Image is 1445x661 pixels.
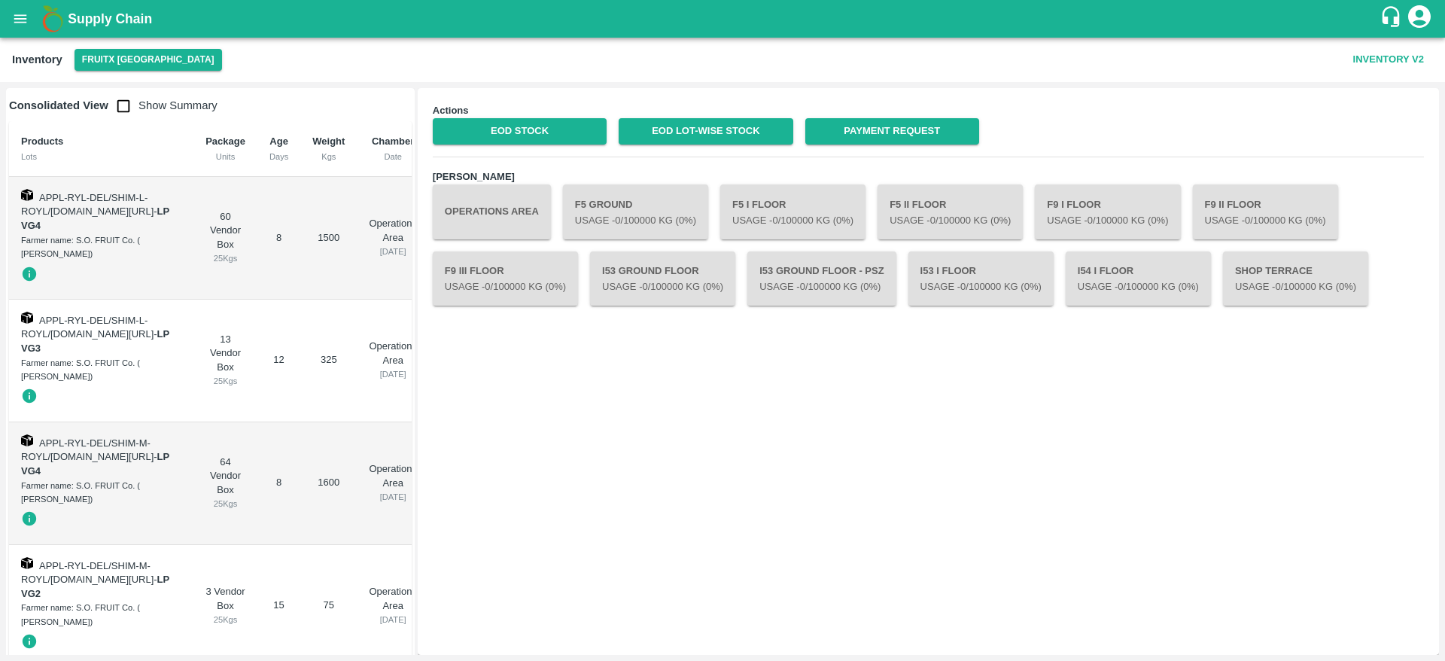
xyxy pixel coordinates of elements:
[21,434,33,446] img: box
[1223,251,1368,306] button: Shop TerraceUsage -0/100000 Kg (0%)
[269,150,288,163] div: Days
[602,280,723,294] p: Usage - 0 /100000 Kg (0%)
[759,280,884,294] p: Usage - 0 /100000 Kg (0%)
[318,232,339,243] span: 1500
[369,613,417,626] div: [DATE]
[21,233,181,261] div: Farmer name: S.O. FRUIT Co. ( [PERSON_NAME])
[205,374,245,388] div: 25 Kgs
[21,189,33,201] img: box
[21,557,33,569] img: box
[369,217,417,245] p: Operations Area
[321,354,337,365] span: 325
[312,150,345,163] div: Kgs
[890,214,1011,228] p: Usage - 0 /100000 Kg (0%)
[21,206,169,231] span: -
[1035,184,1180,239] button: F9 I FloorUsage -0/100000 Kg (0%)
[878,184,1023,239] button: F5 II FloorUsage -0/100000 Kg (0%)
[205,210,245,266] div: 60 Vendor Box
[1205,214,1326,228] p: Usage - 0 /100000 Kg (0%)
[108,99,218,111] span: Show Summary
[257,422,300,545] td: 8
[445,280,566,294] p: Usage - 0 /100000 Kg (0%)
[575,214,696,228] p: Usage - 0 /100000 Kg (0%)
[433,251,578,306] button: F9 III FloorUsage -0/100000 Kg (0%)
[1406,3,1433,35] div: account of current user
[3,2,38,36] button: open drawer
[205,585,245,627] div: 3 Vendor Box
[38,4,68,34] img: logo
[324,599,334,611] span: 75
[433,171,515,182] b: [PERSON_NAME]
[372,136,414,147] b: Chamber
[1235,280,1356,294] p: Usage - 0 /100000 Kg (0%)
[312,136,345,147] b: Weight
[1047,214,1168,228] p: Usage - 0 /100000 Kg (0%)
[68,11,152,26] b: Supply Chain
[21,574,169,599] span: -
[1078,280,1199,294] p: Usage - 0 /100000 Kg (0%)
[21,315,154,340] span: APPL-RYL-DEL/SHIM-L-ROYL/[DOMAIN_NAME][URL]
[21,150,181,163] div: Lots
[205,251,245,265] div: 25 Kgs
[318,477,339,488] span: 1600
[369,150,417,163] div: Date
[75,49,222,71] button: Select DC
[720,184,865,239] button: F5 I FloorUsage -0/100000 Kg (0%)
[1193,184,1338,239] button: F9 II FloorUsage -0/100000 Kg (0%)
[21,601,181,629] div: Farmer name: S.O. FRUIT Co. ( [PERSON_NAME])
[920,280,1042,294] p: Usage - 0 /100000 Kg (0%)
[257,300,300,422] td: 12
[21,574,169,599] strong: LP VG2
[369,490,417,504] div: [DATE]
[205,613,245,626] div: 25 Kgs
[369,367,417,381] div: [DATE]
[908,251,1054,306] button: I53 I FloorUsage -0/100000 Kg (0%)
[9,99,108,111] b: Consolidated View
[433,184,551,239] button: Operations Area
[21,312,33,324] img: box
[369,340,417,367] p: Operations Area
[21,356,181,384] div: Farmer name: S.O. FRUIT Co. ( [PERSON_NAME])
[1347,47,1430,73] button: Inventory V2
[269,136,288,147] b: Age
[205,136,245,147] b: Package
[433,105,469,116] b: Actions
[732,214,853,228] p: Usage - 0 /100000 Kg (0%)
[21,192,154,218] span: APPL-RYL-DEL/SHIM-L-ROYL/[DOMAIN_NAME][URL]
[1066,251,1211,306] button: I54 I FloorUsage -0/100000 Kg (0%)
[12,53,62,65] b: Inventory
[68,8,1380,29] a: Supply Chain
[21,479,181,507] div: Farmer name: S.O. FRUIT Co. ( [PERSON_NAME])
[205,497,245,510] div: 25 Kgs
[805,118,979,145] a: Payment Request
[21,136,63,147] b: Products
[369,585,417,613] p: Operations Area
[369,462,417,490] p: Operations Area
[563,184,708,239] button: F5 GroundUsage -0/100000 Kg (0%)
[433,118,607,145] a: EOD Stock
[590,251,735,306] button: I53 Ground FloorUsage -0/100000 Kg (0%)
[21,437,154,463] span: APPL-RYL-DEL/SHIM-M-ROYL/[DOMAIN_NAME][URL]
[21,328,169,354] span: -
[21,206,169,231] strong: LP VG4
[257,177,300,300] td: 8
[205,455,245,511] div: 64 Vendor Box
[21,328,169,354] strong: LP VG3
[205,150,245,163] div: Units
[205,333,245,388] div: 13 Vendor Box
[21,451,169,477] span: -
[619,118,792,145] a: EOD Lot-wise Stock
[369,245,417,258] div: [DATE]
[747,251,896,306] button: I53 Ground Floor - PSZUsage -0/100000 Kg (0%)
[21,451,169,477] strong: LP VG4
[1380,5,1406,32] div: customer-support
[21,560,154,586] span: APPL-RYL-DEL/SHIM-M-ROYL/[DOMAIN_NAME][URL]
